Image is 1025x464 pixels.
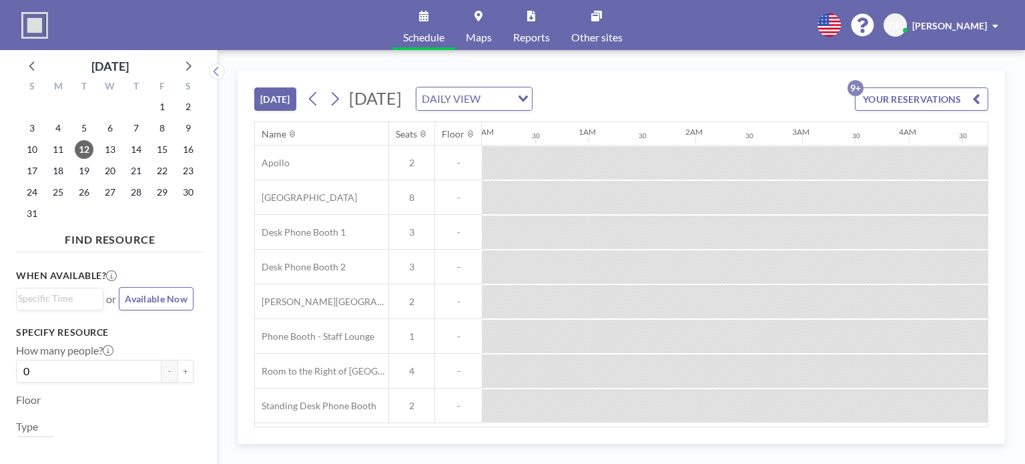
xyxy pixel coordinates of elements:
[389,157,434,169] span: 2
[959,132,967,140] div: 30
[71,79,97,96] div: T
[23,119,41,138] span: Sunday, August 3, 2025
[435,157,482,169] span: -
[127,183,145,202] span: Thursday, August 28, 2025
[16,420,38,433] label: Type
[389,226,434,238] span: 3
[255,261,346,273] span: Desk Phone Booth 2
[153,97,172,116] span: Friday, August 1, 2025
[119,287,194,310] button: Available Now
[472,127,494,137] div: 12AM
[106,292,116,306] span: or
[49,183,67,202] span: Monday, August 25, 2025
[513,32,550,43] span: Reports
[435,365,482,377] span: -
[255,330,374,342] span: Phone Booth - Staff Lounge
[435,226,482,238] span: -
[149,79,175,96] div: F
[571,32,623,43] span: Other sites
[255,157,290,169] span: Apollo
[389,296,434,308] span: 2
[125,293,188,304] span: Available Now
[435,192,482,204] span: -
[23,183,41,202] span: Sunday, August 24, 2025
[396,128,417,140] div: Seats
[101,119,119,138] span: Wednesday, August 6, 2025
[49,140,67,159] span: Monday, August 11, 2025
[175,79,201,96] div: S
[442,128,464,140] div: Floor
[262,128,286,140] div: Name
[579,127,596,137] div: 1AM
[49,162,67,180] span: Monday, August 18, 2025
[912,20,987,31] span: [PERSON_NAME]
[855,87,988,111] button: YOUR RESERVATIONS9+
[255,400,376,412] span: Standing Desk Phone Booth
[416,87,532,110] div: Search for option
[466,32,492,43] span: Maps
[16,228,204,246] h4: FIND RESOURCE
[21,12,48,39] img: organization-logo
[255,296,388,308] span: [PERSON_NAME][GEOGRAPHIC_DATA]
[127,162,145,180] span: Thursday, August 21, 2025
[889,19,902,31] span: DP
[127,119,145,138] span: Thursday, August 7, 2025
[389,330,434,342] span: 1
[18,291,95,306] input: Search for option
[75,162,93,180] span: Tuesday, August 19, 2025
[852,132,860,140] div: 30
[75,140,93,159] span: Tuesday, August 12, 2025
[639,132,647,140] div: 30
[19,79,45,96] div: S
[153,162,172,180] span: Friday, August 22, 2025
[101,140,119,159] span: Wednesday, August 13, 2025
[153,119,172,138] span: Friday, August 8, 2025
[389,192,434,204] span: 8
[101,162,119,180] span: Wednesday, August 20, 2025
[101,183,119,202] span: Wednesday, August 27, 2025
[17,288,103,308] div: Search for option
[16,326,194,338] h3: Specify resource
[16,393,41,407] label: Floor
[23,204,41,223] span: Sunday, August 31, 2025
[349,88,402,108] span: [DATE]
[179,140,198,159] span: Saturday, August 16, 2025
[161,360,178,383] button: -
[179,119,198,138] span: Saturday, August 9, 2025
[745,132,753,140] div: 30
[178,360,194,383] button: +
[255,365,388,377] span: Room to the Right of [GEOGRAPHIC_DATA]
[49,119,67,138] span: Monday, August 4, 2025
[435,261,482,273] span: -
[179,97,198,116] span: Saturday, August 2, 2025
[403,32,444,43] span: Schedule
[899,127,916,137] div: 4AM
[435,330,482,342] span: -
[127,140,145,159] span: Thursday, August 14, 2025
[45,79,71,96] div: M
[153,183,172,202] span: Friday, August 29, 2025
[179,162,198,180] span: Saturday, August 23, 2025
[792,127,809,137] div: 3AM
[23,162,41,180] span: Sunday, August 17, 2025
[847,80,864,96] p: 9+
[419,90,483,107] span: DAILY VIEW
[389,365,434,377] span: 4
[255,192,357,204] span: [GEOGRAPHIC_DATA]
[75,119,93,138] span: Tuesday, August 5, 2025
[75,183,93,202] span: Tuesday, August 26, 2025
[389,261,434,273] span: 3
[91,57,129,75] div: [DATE]
[389,400,434,412] span: 2
[435,400,482,412] span: -
[23,140,41,159] span: Sunday, August 10, 2025
[153,140,172,159] span: Friday, August 15, 2025
[484,90,510,107] input: Search for option
[685,127,703,137] div: 2AM
[179,183,198,202] span: Saturday, August 30, 2025
[435,296,482,308] span: -
[16,344,113,357] label: How many people?
[255,226,346,238] span: Desk Phone Booth 1
[532,132,540,140] div: 30
[254,87,296,111] button: [DATE]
